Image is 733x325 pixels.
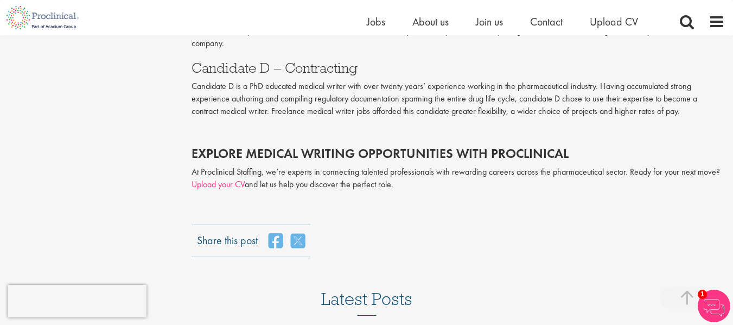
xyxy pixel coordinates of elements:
[8,285,146,317] iframe: reCAPTCHA
[192,179,245,190] a: Upload your CV
[367,15,385,29] a: Jobs
[269,233,283,249] a: share on facebook
[321,290,412,316] h3: Latest Posts
[476,15,503,29] a: Join us
[192,80,725,118] p: Candidate D is a PhD educated medical writer with over twenty years’ experience working in the ph...
[590,15,638,29] a: Upload CV
[698,290,707,299] span: 1
[698,290,730,322] img: Chatbot
[192,166,725,191] p: At Proclinical Staffing, we’re experts in connecting talented professionals with rewarding career...
[192,146,725,161] h2: Explore medical writing opportunities with Proclinical
[192,61,725,75] h3: Candidate D – Contracting
[412,15,449,29] a: About us
[197,233,258,240] label: Share this post
[530,15,563,29] a: Contact
[291,233,305,249] a: share on twitter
